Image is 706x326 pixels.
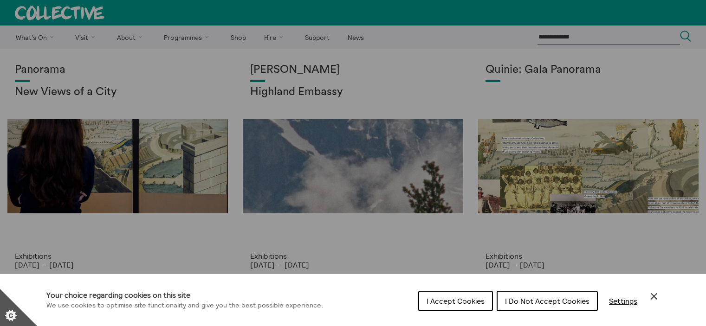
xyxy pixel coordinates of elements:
h1: Your choice regarding cookies on this site [46,289,323,300]
button: I Do Not Accept Cookies [497,291,598,311]
button: Close Cookie Control [648,291,660,302]
span: I Do Not Accept Cookies [505,296,589,306]
span: I Accept Cookies [427,296,485,306]
span: Settings [609,296,637,306]
button: I Accept Cookies [418,291,493,311]
button: Settings [602,292,645,310]
p: We use cookies to optimise site functionality and give you the best possible experience. [46,300,323,311]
